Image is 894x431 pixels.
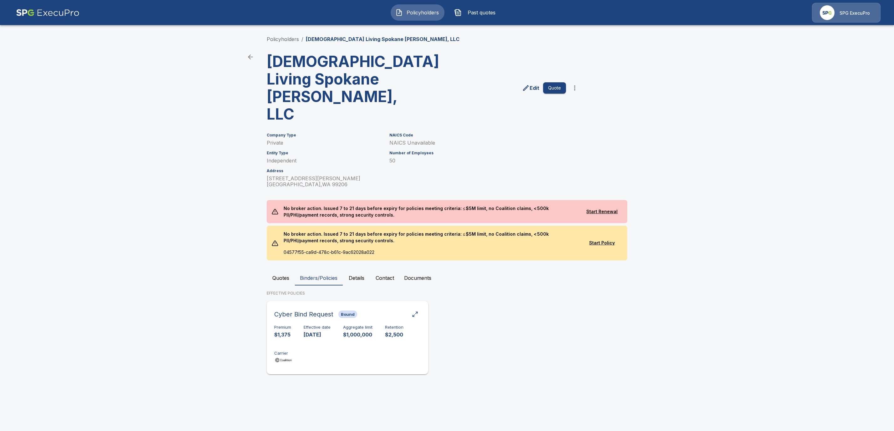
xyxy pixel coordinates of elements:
[274,309,333,319] h6: Cyber Bind Request
[395,9,403,16] img: Policyholders Icon
[568,82,581,94] button: more
[279,226,582,249] p: No broker action. Issued 7 to 21 days before expiry for policies meeting criteria: ≤ $5M limit, n...
[267,270,295,285] button: Quotes
[840,10,870,16] p: SPG ExecuPro
[295,270,342,285] button: Binders/Policies
[274,331,291,338] p: $1,375
[343,325,372,330] h6: Aggregate limit
[820,5,835,20] img: Agency Icon
[274,357,293,363] img: Carrier
[405,9,440,16] span: Policyholders
[267,53,421,123] h3: [DEMOGRAPHIC_DATA] Living Spokane [PERSON_NAME], LLC
[267,290,627,296] p: EFFECTIVE POLICIES
[267,133,382,137] h6: Company Type
[267,270,627,285] div: policyholder tabs
[267,169,382,173] h6: Address
[521,83,541,93] a: edit
[543,82,566,94] button: Quote
[389,151,566,155] h6: Number of Employees
[450,4,503,21] button: Past quotes IconPast quotes
[306,35,460,43] p: [DEMOGRAPHIC_DATA] Living Spokane [PERSON_NAME], LLC
[812,3,881,23] a: Agency IconSPG ExecuPro
[279,200,582,223] p: No broker action. Issued 7 to 21 days before expiry for policies meeting criteria: ≤ $5M limit, n...
[399,270,436,285] button: Documents
[389,158,566,164] p: 50
[338,312,357,317] span: Bound
[304,331,331,338] p: [DATE]
[274,325,291,330] h6: Premium
[391,4,444,21] button: Policyholders IconPolicyholders
[530,84,539,92] p: Edit
[582,206,622,218] button: Start Renewal
[301,35,303,43] li: /
[304,325,331,330] h6: Effective date
[464,9,499,16] span: Past quotes
[389,133,566,137] h6: NAICS Code
[385,325,403,330] h6: Retention
[267,176,382,187] p: [STREET_ADDRESS][PERSON_NAME] [GEOGRAPHIC_DATA] , WA 99206
[371,270,399,285] button: Contact
[267,158,382,164] p: Independent
[267,140,382,146] p: Private
[274,351,293,356] h6: Carrier
[267,151,382,155] h6: Entity Type
[454,9,462,16] img: Past quotes Icon
[385,331,403,338] p: $2,500
[267,36,299,42] a: Policyholders
[582,237,622,249] button: Start Policy
[16,3,80,23] img: AA Logo
[389,140,566,146] p: NAICS Unavailable
[343,331,372,338] p: $1,000,000
[244,51,257,63] a: back
[279,249,582,260] p: 04577f55-ca9d-478c-b61c-9ac62028a022
[342,270,371,285] button: Details
[267,35,460,43] nav: breadcrumb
